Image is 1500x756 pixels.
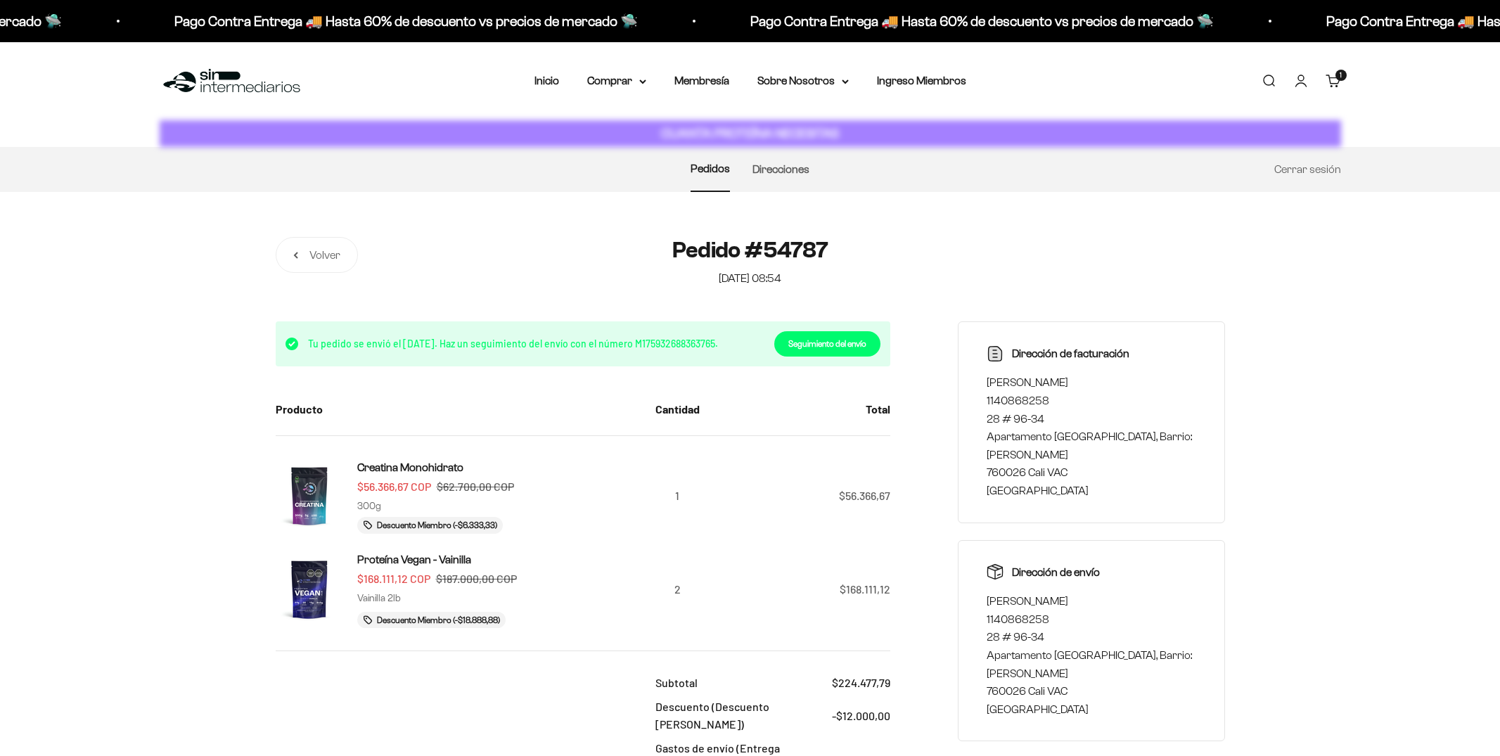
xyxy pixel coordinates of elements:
a: Cerrar sesión [1274,163,1341,175]
p: Dirección de facturación [1012,345,1129,363]
p: Dirección de envío [1012,563,1100,582]
a: Pedidos [691,162,730,174]
td: $56.366,67 [711,435,890,550]
span: $224.477,79 [832,674,890,692]
sale-price: $168.111,12 COP [357,570,430,588]
a: Seguimiento del envío [774,331,880,357]
span: 1 [1340,72,1342,79]
th: Producto [276,383,644,435]
th: Total [711,383,890,435]
img: Proteína Vegan - Vainilla [276,556,343,623]
p: [PERSON_NAME] 1140868258 28 # 96-34 Apartamento [GEOGRAPHIC_DATA], Barrio: [PERSON_NAME] 760026 C... [987,373,1196,499]
div: Tu pedido se envió el [DATE]. Haz un seguimiento del envío con el número M175932688363765. [276,321,890,366]
h1: Pedido #54787 [672,237,828,264]
a: Membresía [674,75,729,87]
sale-price: $56.366,67 COP [357,478,431,496]
a: Direcciones [752,163,809,175]
img: Creatina Monohidrato [276,462,343,530]
p: 300g [357,499,381,514]
compare-at-price: $187.000,00 COP [436,570,517,588]
li: Descuento Miembro (-$6.333,33) [357,517,503,533]
summary: Comprar [587,72,646,90]
strong: CUANTA PROTEÍNA NECESITAS [661,126,839,141]
a: Proteína Vegan - Vainilla [357,551,517,569]
a: Ingreso Miembros [877,75,966,87]
li: Descuento Miembro (-$18.888,88) [357,612,506,628]
p: Vainilla 2lb [357,591,401,606]
td: 2 [644,551,711,651]
span: Subtotal [655,674,698,692]
span: Proteína Vegan - Vainilla [357,553,471,565]
a: Creatina Monohidrato [357,459,514,477]
p: [PERSON_NAME] 1140868258 28 # 96-34 Apartamento [GEOGRAPHIC_DATA], Barrio: [PERSON_NAME] 760026 C... [987,592,1196,718]
a: Inicio [534,75,559,87]
span: -$12.000,00 [832,707,890,725]
span: Descuento (Descuento [PERSON_NAME]) [655,698,821,733]
p: Pago Contra Entrega 🚚 Hasta 60% de descuento vs precios de mercado 🛸 [174,10,638,32]
span: Creatina Monohidrato [357,461,463,473]
td: $168.111,12 [711,551,890,651]
a: Volver [276,237,358,274]
p: [DATE] 08:54 [672,269,828,288]
th: Cantidad [644,383,711,435]
summary: Sobre Nosotros [757,72,849,90]
td: 1 [644,435,711,550]
compare-at-price: $62.700,00 COP [437,478,514,496]
p: Pago Contra Entrega 🚚 Hasta 60% de descuento vs precios de mercado 🛸 [750,10,1214,32]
